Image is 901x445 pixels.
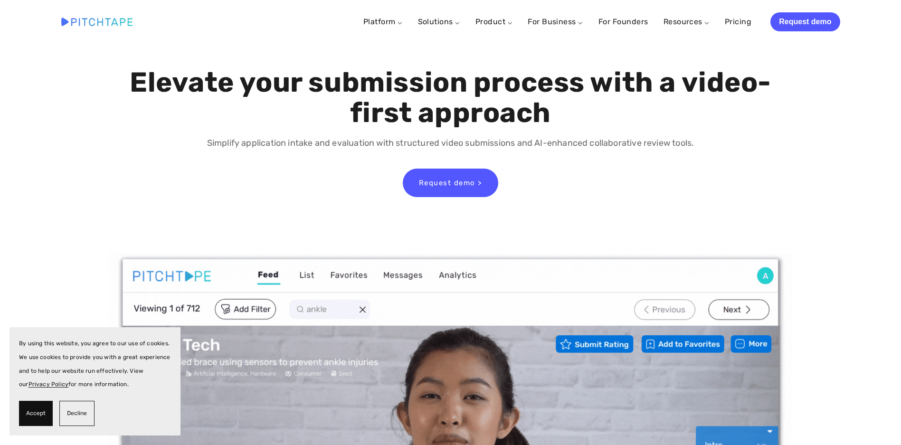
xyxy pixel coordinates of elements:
button: Accept [19,401,53,426]
a: Request demo [770,12,840,31]
section: Cookie banner [9,327,180,436]
a: Product ⌵ [475,17,512,26]
a: Privacy Policy [28,381,69,388]
h1: Elevate your submission process with a video-first approach [127,67,774,128]
a: Platform ⌵ [363,17,403,26]
a: Pricing [725,13,751,30]
a: For Founders [598,13,648,30]
p: By using this website, you agree to our use of cookies. We use cookies to provide you with a grea... [19,337,171,391]
img: Pitchtape | Video Submission Management Software [61,18,133,26]
span: Accept [26,407,46,420]
a: Request demo > [403,169,498,197]
a: For Business ⌵ [528,17,583,26]
a: Solutions ⌵ [418,17,460,26]
button: Decline [59,401,95,426]
p: Simplify application intake and evaluation with structured video submissions and AI-enhanced coll... [127,136,774,150]
span: Decline [67,407,87,420]
a: Resources ⌵ [664,17,710,26]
